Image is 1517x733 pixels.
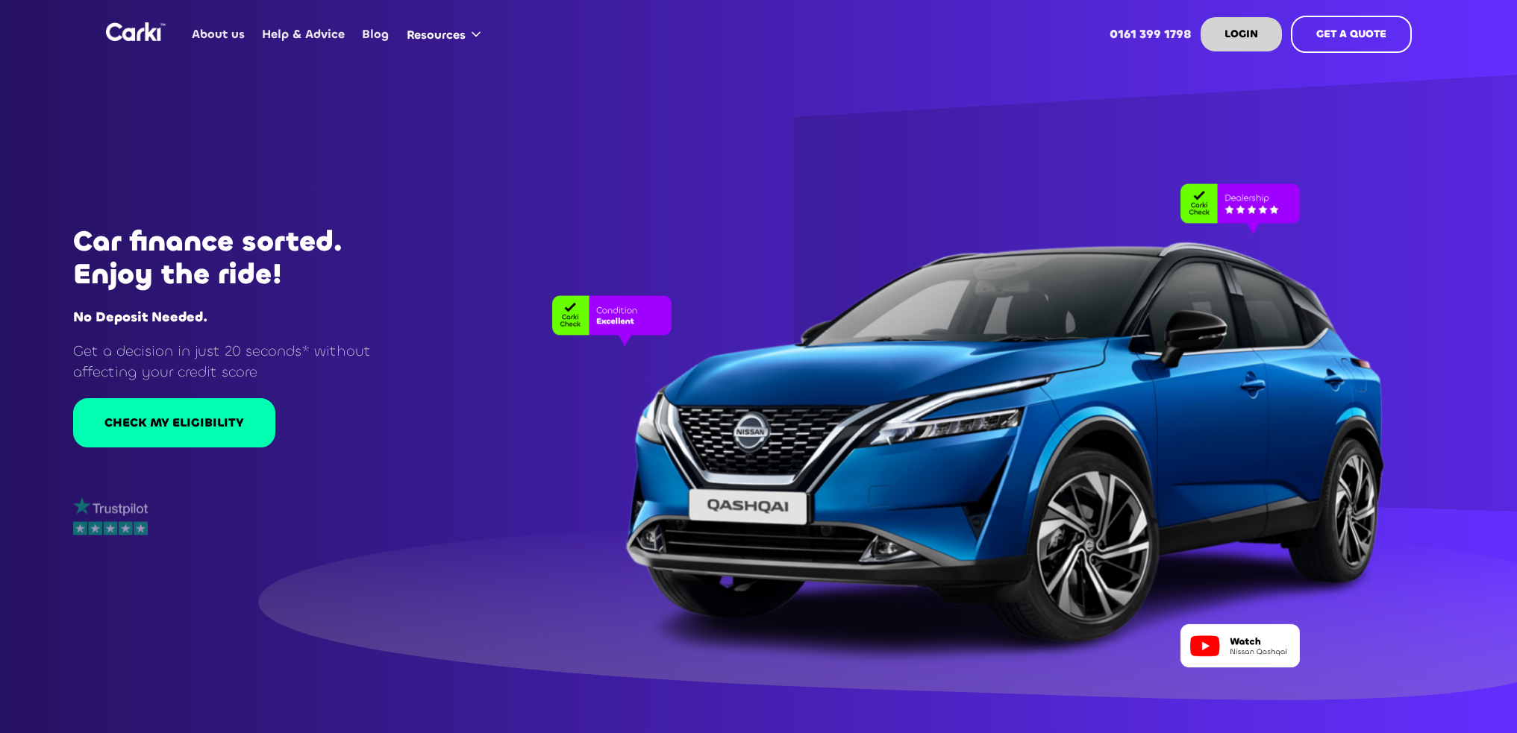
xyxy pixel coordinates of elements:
[407,27,466,43] div: Resources
[73,521,148,535] img: stars
[184,5,254,63] a: About us
[104,415,244,431] div: CHECK MY ELIGIBILITY
[106,22,166,41] a: home
[106,22,166,41] img: Logo
[73,398,275,447] a: CHECK MY ELIGIBILITY
[398,6,495,63] div: Resources
[73,308,207,326] strong: No Deposit Needed.
[254,5,354,63] a: Help & Advice
[1224,27,1258,41] strong: LOGIN
[354,5,398,63] a: Blog
[1101,5,1200,63] a: 0161 399 1798
[73,225,407,291] h1: Car finance sorted. Enjoy the ride!
[1316,27,1386,41] strong: GET A QUOTE
[1291,16,1412,53] a: GET A QUOTE
[1201,17,1282,51] a: LOGIN
[73,497,148,515] img: trustpilot
[73,341,407,382] p: Get a decision in just 20 seconds* without affecting your credit score
[1110,26,1192,42] strong: 0161 399 1798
